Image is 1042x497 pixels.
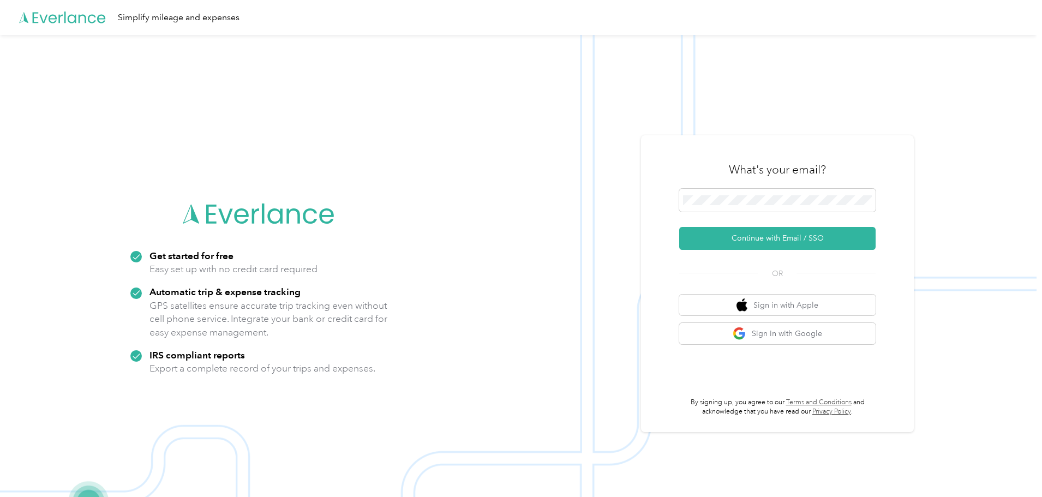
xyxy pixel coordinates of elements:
[118,11,239,25] div: Simplify mileage and expenses
[733,327,746,340] img: google logo
[149,362,375,375] p: Export a complete record of your trips and expenses.
[786,398,852,406] a: Terms and Conditions
[149,299,388,339] p: GPS satellites ensure accurate trip tracking even without cell phone service. Integrate your bank...
[149,250,233,261] strong: Get started for free
[679,398,876,417] p: By signing up, you agree to our and acknowledge that you have read our .
[729,162,826,177] h3: What's your email?
[149,349,245,361] strong: IRS compliant reports
[679,227,876,250] button: Continue with Email / SSO
[679,323,876,344] button: google logoSign in with Google
[679,295,876,316] button: apple logoSign in with Apple
[149,286,301,297] strong: Automatic trip & expense tracking
[736,298,747,312] img: apple logo
[758,268,797,279] span: OR
[149,262,318,276] p: Easy set up with no credit card required
[812,408,851,416] a: Privacy Policy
